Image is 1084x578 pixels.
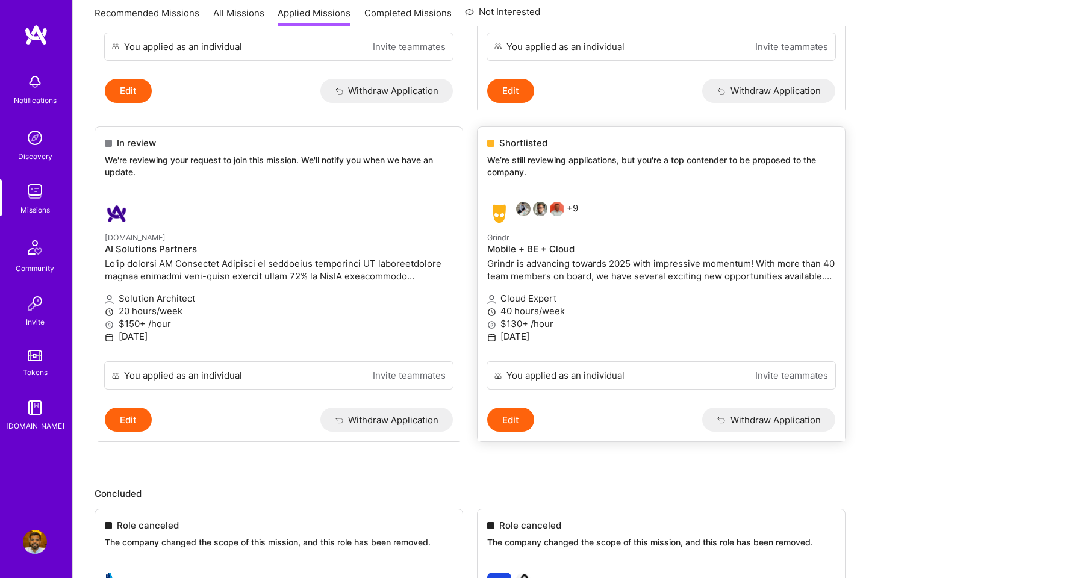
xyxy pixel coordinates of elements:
button: Edit [105,408,152,432]
div: [DOMAIN_NAME] [6,420,64,432]
a: Not Interested [465,5,540,26]
span: In review [117,137,156,149]
img: Andrew HunzekerHesed [533,202,547,216]
h4: AI Solutions Partners [105,244,453,255]
div: You applied as an individual [506,369,625,382]
button: Edit [487,79,534,103]
div: Missions [20,204,50,216]
i: icon Calendar [105,333,114,342]
button: Withdraw Application [702,79,835,103]
p: $130+ /hour [487,317,835,330]
button: Withdraw Application [320,79,453,103]
div: You applied as an individual [124,40,242,53]
p: 40 hours/week [487,305,835,317]
img: Karthik Kamaraj [550,202,564,216]
p: Lo'ip dolorsi AM Consectet Adipisci el seddoeius temporinci UT laboreetdolore magnaa enimadmi ven... [105,257,453,282]
p: $150+ /hour [105,317,453,330]
div: Invite [26,315,45,328]
a: Invite teammates [373,369,446,382]
div: Notifications [14,94,57,107]
div: +9 [487,202,578,226]
i: icon MoneyGray [487,320,496,329]
img: Grindr company logo [487,202,511,226]
i: icon Calendar [487,333,496,342]
div: You applied as an individual [506,40,625,53]
h4: Mobile + BE + Cloud [487,244,835,255]
img: logo [24,24,48,46]
p: 20 hours/week [105,305,453,317]
button: Withdraw Application [320,408,453,432]
p: We’re still reviewing applications, but you're a top contender to be proposed to the company. [487,154,835,178]
i: icon Applicant [105,295,114,304]
img: bell [23,70,47,94]
button: Withdraw Application [702,408,835,432]
p: [DATE] [487,330,835,343]
a: Invite teammates [755,369,828,382]
a: Recommended Missions [95,7,199,26]
a: Invite teammates [755,40,828,53]
img: tokens [28,350,42,361]
a: A.Team company logo[DOMAIN_NAME]AI Solutions PartnersLo'ip dolorsi AM Consectet Adipisci el seddo... [95,192,463,361]
img: Invite [23,291,47,315]
small: [DOMAIN_NAME] [105,233,166,242]
p: Cloud Expert [487,292,835,305]
div: Tokens [23,366,48,379]
img: User Avatar [23,530,47,554]
p: We're reviewing your request to join this mission. We'll notify you when we have an update. [105,154,453,178]
button: Edit [105,79,152,103]
i: icon MoneyGray [105,320,114,329]
a: All Missions [213,7,264,26]
i: icon Applicant [487,295,496,304]
a: Applied Missions [278,7,350,26]
p: Concluded [95,487,1062,500]
img: guide book [23,396,47,420]
img: teamwork [23,179,47,204]
a: Invite teammates [373,40,446,53]
span: Shortlisted [499,137,547,149]
i: icon Clock [105,308,114,317]
a: User Avatar [20,530,50,554]
div: Community [16,262,54,275]
a: Grindr company logoChad NewbryAndrew HunzekerHesedKarthik Kamaraj+9GrindrMobile + BE + CloudGrind... [478,192,845,361]
div: Discovery [18,150,52,163]
button: Edit [487,408,534,432]
i: icon Clock [487,308,496,317]
img: Community [20,233,49,262]
p: [DATE] [105,330,453,343]
img: A.Team company logo [105,202,129,226]
img: Chad Newbry [516,202,531,216]
p: Solution Architect [105,292,453,305]
a: Completed Missions [364,7,452,26]
p: Grindr is advancing towards 2025 with impressive momentum! With more than 40 team members on boar... [487,257,835,282]
img: discovery [23,126,47,150]
div: You applied as an individual [124,369,242,382]
small: Grindr [487,233,509,242]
